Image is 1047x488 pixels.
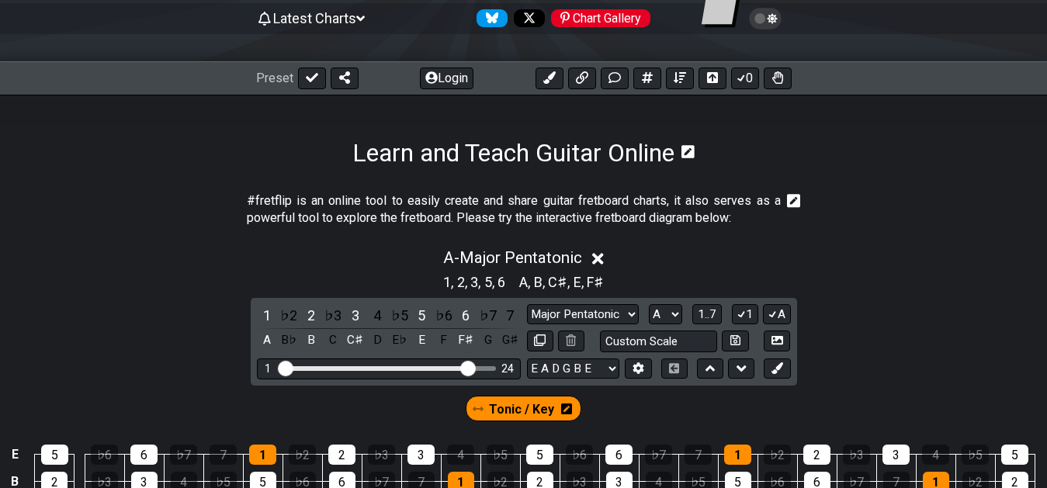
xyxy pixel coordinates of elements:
span: 1 [443,272,451,292]
div: 5 [1001,445,1028,465]
div: toggle scale degree [390,305,410,326]
div: 5 [41,445,68,465]
span: , [478,272,484,292]
div: toggle pitch class [411,330,432,351]
div: ♭6 [91,445,118,465]
button: Move down [728,358,754,379]
span: , [492,272,498,292]
div: 3 [407,445,435,465]
button: Move up [697,358,723,379]
i: Edit [787,192,801,211]
div: ♭3 [843,445,870,465]
div: ♭2 [289,445,316,465]
div: toggle pitch class [279,330,299,351]
a: Follow #fretflip at X [508,9,545,27]
div: toggle scale degree [301,305,321,326]
div: toggle pitch class [257,330,277,351]
span: 1..7 [698,307,716,321]
span: 3 [470,272,478,292]
h1: Click to edit [352,138,674,168]
button: Add marker [764,358,790,379]
select: Scale [527,304,639,325]
button: Store user defined scale [722,331,748,351]
button: Toggle horizontal chord view [699,67,726,89]
button: 1 [732,304,758,325]
div: toggle pitch class [323,330,343,351]
p: #fretflip is an online tool to easily create and share guitar fretboard charts, it also serves as... [247,192,781,227]
div: 24 [501,362,514,376]
div: 4 [447,445,474,465]
div: 2 [328,445,355,465]
select: Tuning [527,358,619,379]
div: Chart Gallery [551,9,650,27]
button: Add an identical marker to each fretkit. [536,67,563,89]
div: toggle scale degree [478,305,498,326]
div: 1 [265,362,271,376]
div: ♭5 [962,445,989,465]
span: F♯ [587,272,604,292]
span: Latest Charts [273,10,356,26]
div: 7 [210,445,237,465]
i: Drag and drop to re-order [473,403,484,417]
select: Tonic/Root [649,304,682,325]
section: Scale pitch classes [436,268,512,293]
span: A [519,272,528,292]
button: Edit Tuning [625,358,651,379]
span: , [567,272,574,292]
span: 2 [457,272,465,292]
span: Toggle light / dark theme [757,12,775,26]
div: ♭7 [645,445,672,465]
div: toggle scale degree [367,305,387,326]
div: toggle scale degree [434,305,454,326]
div: toggle scale degree [345,305,366,326]
span: , [528,272,534,292]
button: Create Image [764,331,790,351]
span: , [465,272,471,292]
div: toggle pitch class [301,330,321,351]
span: Preset [256,71,293,85]
section: Scale pitch classes [512,268,611,293]
div: 3 [882,445,910,465]
div: Tonic / Key [463,393,585,424]
button: Done edit! [298,67,326,89]
button: Add Text [601,67,629,89]
span: C♯ [548,272,567,292]
button: Login [420,67,473,89]
div: 4 [922,445,949,465]
span: , [543,272,549,292]
button: Share Preset [331,67,359,89]
button: Toggle horizontal chord view [661,358,688,379]
div: 7 [685,445,712,465]
button: Add media link [568,67,596,89]
div: 6 [605,445,633,465]
button: A [763,304,790,325]
span: Click to edit [247,192,781,227]
div: toggle pitch class [478,330,498,351]
div: ♭2 [764,445,791,465]
div: toggle pitch class [390,330,410,351]
div: 2 [803,445,830,465]
span: , [451,272,457,292]
div: toggle pitch class [345,330,366,351]
span: 6 [497,272,505,292]
a: Follow #fretflip at Bluesky [470,9,508,27]
button: Delete [558,331,584,351]
div: toggle scale degree [257,305,277,326]
div: ♭7 [170,445,197,465]
button: 1..7 [692,304,722,325]
div: ♭5 [487,445,514,465]
div: ♭3 [368,445,395,465]
i: Edit marker [561,398,572,421]
div: toggle pitch class [367,330,387,351]
button: Add scale/chord fretkit item [633,67,661,89]
td: E [5,441,24,468]
span: 5 [484,272,492,292]
button: 0 [731,67,759,89]
div: ♭6 [566,445,593,465]
div: toggle pitch class [500,330,520,351]
span: Click to enter marker mode. [489,398,554,421]
button: Toggle Dexterity for all fretkits [764,67,792,89]
span: E [574,272,581,292]
div: toggle pitch class [434,330,454,351]
div: toggle scale degree [411,305,432,326]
